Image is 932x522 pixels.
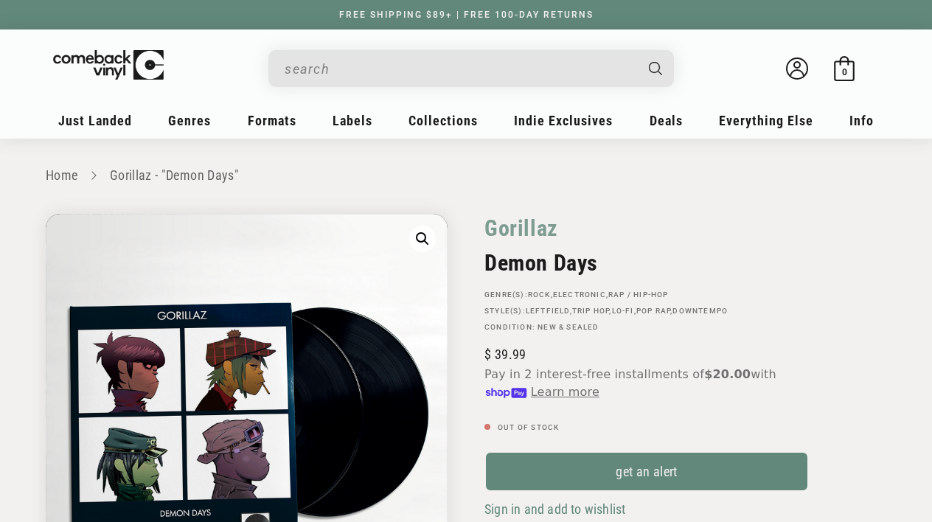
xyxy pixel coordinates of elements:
span: $ [484,347,491,362]
a: Home [46,167,77,183]
a: Leftfield [526,307,570,315]
span: Just Landed [58,113,132,128]
a: get an alert [484,451,809,492]
button: Sign in and add to wishlist [484,501,630,518]
a: Pop Rap [636,307,670,315]
a: Trip Hop [572,307,610,315]
span: Indie Exclusives [514,113,613,128]
span: 39.99 [484,347,526,362]
p: Out of stock [484,423,809,432]
h2: Demon Days [484,250,809,276]
span: Info [849,113,874,128]
div: Search [268,50,674,87]
p: GENRE(S): , , [484,290,809,299]
a: FREE SHIPPING $89+ | FREE 100-DAY RETURNS [324,10,608,20]
a: Gorillaz [484,214,558,243]
nav: breadcrumbs [46,165,886,187]
span: Formats [248,113,296,128]
input: search [285,54,634,84]
p: STYLE(S): , , , , [484,307,809,316]
span: Collections [408,113,478,128]
a: Gorillaz - "Demon Days" [110,167,239,183]
a: Rock [528,290,551,299]
span: Genres [168,113,211,128]
button: Search [636,50,676,87]
span: Everything Else [719,113,813,128]
a: Electronic [553,290,606,299]
span: Sign in and add to wishlist [484,501,625,517]
p: Condition: New & Sealed [484,323,809,332]
span: 0 [842,66,847,77]
a: Rap / Hip-Hop [608,290,669,299]
span: Labels [333,113,372,128]
a: Downtempo [672,307,728,315]
span: Deals [650,113,683,128]
a: Lo-Fi [612,307,634,315]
